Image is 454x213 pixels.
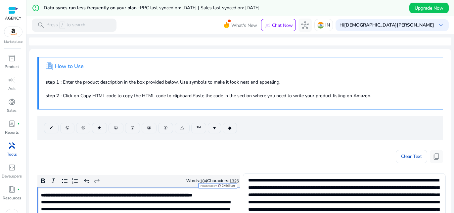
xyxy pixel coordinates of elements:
p: Press to search [46,22,85,29]
span: ™ [197,124,201,131]
p: Product [5,64,19,70]
span: © [66,124,69,131]
span: hub [301,21,309,29]
b: step 2 [46,93,59,99]
b: [DEMOGRAPHIC_DATA][PERSON_NAME] [344,22,434,28]
button: ® [76,123,90,133]
label: 184 [200,178,207,183]
span: donut_small [8,98,16,106]
span: ◆ [228,124,232,131]
button: content_copy [430,150,443,163]
p: Sales [7,107,17,113]
button: ★ [92,123,107,133]
button: © [60,123,74,133]
b: step 1 [46,79,59,85]
p: AGENCY [5,15,21,21]
span: What's New [231,20,257,31]
span: lab_profile [8,120,16,128]
span: fiber_manual_record [17,188,20,191]
p: Tools [7,151,17,157]
button: Clear Text [396,150,427,163]
button: ⚠ [175,123,190,133]
button: ③ [142,123,157,133]
span: keyboard_arrow_down [437,21,445,29]
p: Developers [2,173,22,179]
button: ◆ [223,123,237,133]
span: ① [114,124,118,131]
label: 1326 [229,178,239,183]
button: ✔ [44,123,59,133]
h5: Data syncs run less frequently on your plan - [44,5,259,11]
span: Clear Text [401,150,422,163]
button: ② [125,123,140,133]
span: fiber_manual_record [17,122,20,125]
img: in.svg [317,22,324,29]
p: : Enter the product description in the box provided below. Use symbols to make it look neat and a... [46,79,436,86]
span: book_4 [8,185,16,193]
button: ① [109,123,123,133]
div: Editor toolbar [37,175,240,187]
button: ♥ [208,123,221,133]
span: code_blocks [8,164,16,172]
span: ③ [147,124,151,131]
span: ® [81,124,85,131]
span: ♥ [213,124,216,131]
p: Hi [340,23,434,28]
button: Upgrade Now [409,3,449,13]
span: campaign [8,76,16,84]
mat-icon: error_outline [32,4,40,12]
div: Words: Characters: [186,177,239,185]
span: content_copy [432,153,440,161]
p: IN [325,19,330,31]
p: : Click on Copy HTML code to copy the HTML code to clipboard.Paste the code in the section where ... [46,92,436,99]
span: / [59,22,65,29]
span: PPC last synced on: [DATE] | Sales last synced on: [DATE] [140,5,259,11]
button: chatChat Now [261,19,296,32]
span: Powered by [200,184,217,187]
span: ⚠ [180,124,184,131]
span: inventory_2 [8,54,16,62]
span: search [37,21,45,29]
p: Resources [3,195,21,201]
button: ™ [191,123,206,133]
span: Upgrade Now [415,5,443,12]
p: Ads [8,86,16,92]
p: Chat Now [272,22,293,29]
img: amazon.svg [4,27,22,37]
button: ④ [158,123,173,133]
p: Reports [5,129,19,135]
button: hub [298,19,312,32]
span: handyman [8,142,16,150]
h4: How to Use [55,63,84,70]
span: chat [264,22,271,29]
span: ✔ [49,124,53,131]
span: ④ [163,124,168,131]
span: ② [130,124,135,131]
span: ★ [97,124,102,131]
p: Marketplace [4,39,23,44]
